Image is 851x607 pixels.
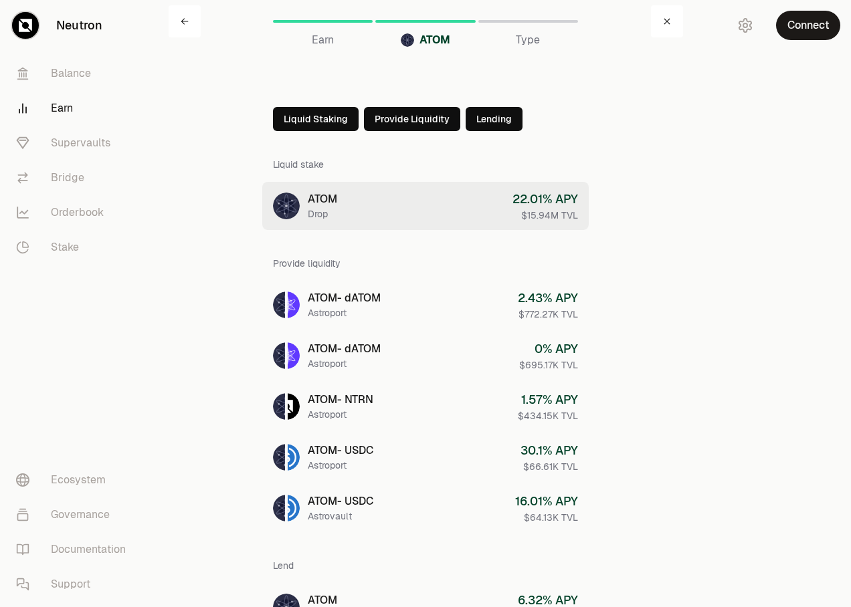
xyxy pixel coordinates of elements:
div: $15.94M TVL [512,209,578,222]
a: Earn [5,91,145,126]
a: Stake [5,230,145,265]
div: ATOM - dATOM [308,341,381,357]
div: Liquid stake [273,147,578,182]
a: Documentation [5,532,145,567]
a: ATOMUSDCATOM- USDCAstroport30.1% APY$66.61K TVL [262,433,589,481]
div: Astroport [308,357,381,370]
div: 16.01 % APY [515,492,578,511]
div: 2.43 % APY [518,289,578,308]
div: $695.17K TVL [519,358,578,372]
button: Provide Liquidity [364,107,460,131]
span: Type [516,32,540,48]
div: $64.13K TVL [515,511,578,524]
div: Provide liquidity [273,246,578,281]
a: ATOMATOM [375,5,475,37]
a: Governance [5,497,145,532]
div: 22.01 % APY [512,190,578,209]
a: ATOMdATOMATOM- dATOMAstroport2.43% APY$772.27K TVL [262,281,589,329]
span: ATOM [419,32,450,48]
a: Orderbook [5,195,145,230]
div: ATOM - NTRN [308,392,373,408]
a: ATOMdATOMATOM- dATOMAstroport0% APY$695.17K TVL [262,332,589,380]
img: NTRN [288,393,300,420]
img: ATOM [273,444,285,471]
div: $772.27K TVL [518,308,578,321]
a: Ecosystem [5,463,145,497]
button: Liquid Staking [273,107,359,131]
img: dATOM [288,342,300,369]
div: 0 % APY [519,340,578,358]
div: ATOM [308,191,337,207]
button: Lending [466,107,523,131]
div: ATOM - USDC [308,493,373,509]
img: ATOM [273,342,285,369]
img: ATOM [273,291,285,318]
div: $434.15K TVL [518,409,578,422]
a: Balance [5,56,145,91]
div: Astroport [308,459,373,472]
div: Astrovault [308,509,373,523]
div: 30.1 % APY [521,441,578,460]
div: $66.61K TVL [521,460,578,473]
a: Supervaults [5,126,145,160]
a: ATOMUSDCATOM- USDCAstrovault16.01% APY$64.13K TVL [262,484,589,532]
a: Earn [273,5,373,37]
img: ATOM [401,33,414,47]
div: ATOM - dATOM [308,290,381,306]
div: Drop [308,207,337,221]
div: Astroport [308,306,381,320]
a: Bridge [5,160,145,195]
button: Connect [776,11,840,40]
div: ATOM - USDC [308,443,373,459]
img: USDC [288,444,300,471]
span: Earn [312,32,334,48]
img: ATOM [273,495,285,521]
a: ATOMATOMDrop22.01% APY$15.94M TVL [262,182,589,230]
img: ATOM [273,393,285,420]
img: ATOM [273,193,300,219]
div: Lend [273,548,578,583]
a: Support [5,567,145,602]
img: dATOM [288,291,300,318]
a: ATOMNTRNATOM- NTRNAstroport1.57% APY$434.15K TVL [262,382,589,431]
div: 1.57 % APY [518,390,578,409]
img: USDC [288,495,300,521]
div: Astroport [308,408,373,421]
